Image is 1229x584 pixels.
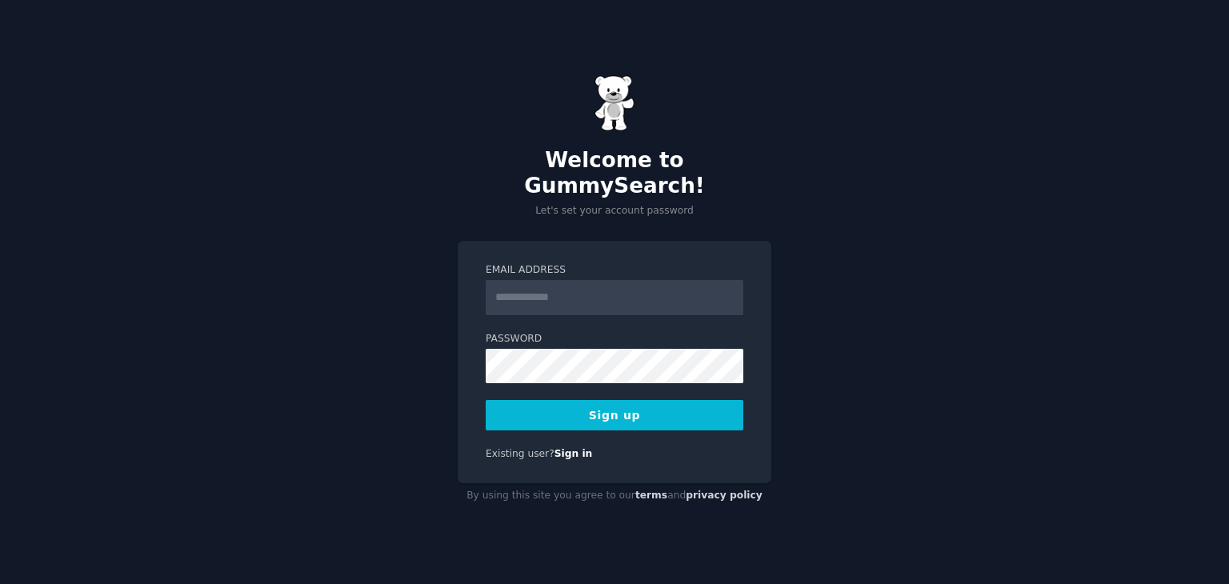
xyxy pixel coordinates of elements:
button: Sign up [486,400,743,430]
a: terms [635,490,667,501]
label: Password [486,332,743,346]
div: By using this site you agree to our and [458,483,771,509]
span: Existing user? [486,448,554,459]
a: privacy policy [686,490,763,501]
p: Let's set your account password [458,204,771,218]
img: Gummy Bear [594,75,635,131]
label: Email Address [486,263,743,278]
a: Sign in [554,448,593,459]
h2: Welcome to GummySearch! [458,148,771,198]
